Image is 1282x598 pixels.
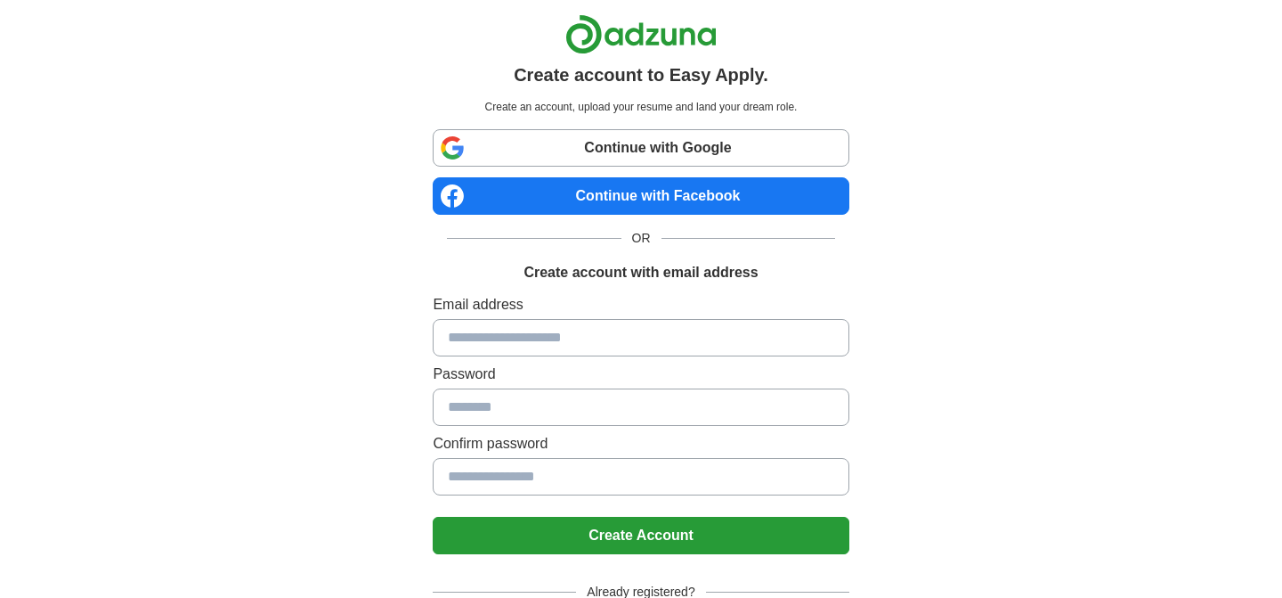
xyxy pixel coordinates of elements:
label: Confirm password [433,433,848,455]
p: Create an account, upload your resume and land your dream role. [436,99,845,115]
h1: Create account with email address [523,262,758,283]
h1: Create account to Easy Apply. [514,61,768,88]
label: Email address [433,294,848,315]
label: Password [433,364,848,385]
img: Adzuna logo [565,14,717,54]
span: OR [621,229,661,248]
a: Continue with Google [433,129,848,167]
button: Create Account [433,517,848,554]
a: Continue with Facebook [433,177,848,215]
